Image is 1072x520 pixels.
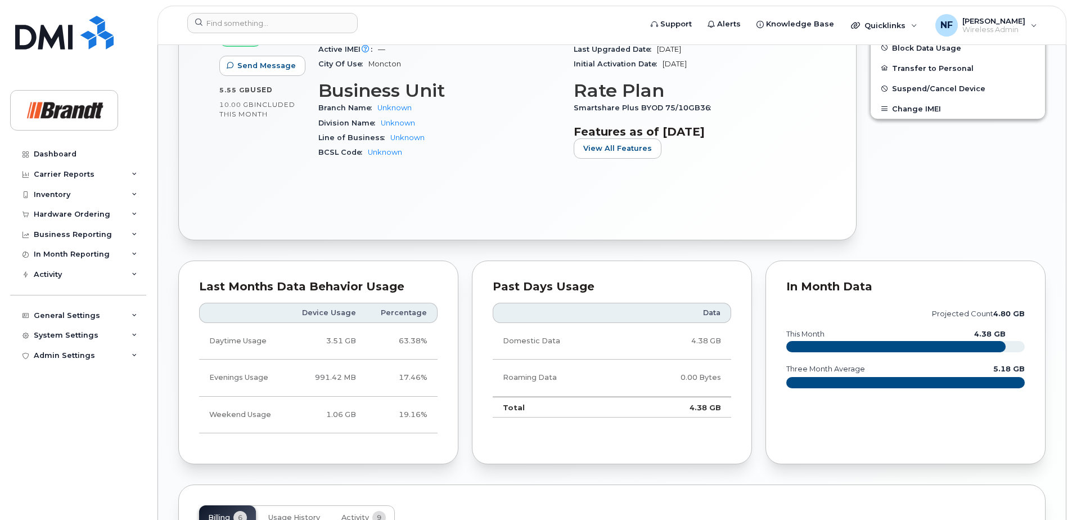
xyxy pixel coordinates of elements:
[786,365,865,373] text: three month average
[657,45,681,53] span: [DATE]
[493,323,627,360] td: Domestic Data
[250,86,273,94] span: used
[199,360,287,396] td: Evenings Usage
[574,60,663,68] span: Initial Activation Date
[927,14,1045,37] div: Noah Fouillard
[237,60,296,71] span: Send Message
[318,133,390,142] span: Line of Business
[493,397,627,418] td: Total
[749,13,842,35] a: Knowledge Base
[993,310,1025,318] tspan: 4.80 GB
[627,360,731,396] td: 0.00 Bytes
[287,360,366,396] td: 991.42 MB
[871,98,1045,119] button: Change IMEI
[318,80,560,101] h3: Business Unit
[663,60,687,68] span: [DATE]
[962,16,1025,25] span: [PERSON_NAME]
[493,281,731,293] div: Past Days Usage
[366,323,438,360] td: 63.38%
[843,14,925,37] div: Quicklinks
[318,104,377,112] span: Branch Name
[962,25,1025,34] span: Wireless Admin
[627,303,731,323] th: Data
[318,45,378,53] span: Active IMEI
[627,397,731,418] td: 4.38 GB
[366,303,438,323] th: Percentage
[871,78,1045,98] button: Suspend/Cancel Device
[287,303,366,323] th: Device Usage
[660,19,692,30] span: Support
[378,45,385,53] span: —
[574,104,717,112] span: Smartshare Plus BYOD 75/10GB36
[366,397,438,433] td: 19.16%
[974,330,1006,338] text: 4.38 GB
[318,148,368,156] span: BCSL Code
[643,13,700,35] a: Support
[717,19,741,30] span: Alerts
[390,133,425,142] a: Unknown
[381,119,415,127] a: Unknown
[574,45,657,53] span: Last Upgraded Date
[318,119,381,127] span: Division Name
[368,60,401,68] span: Moncton
[993,365,1025,373] text: 5.18 GB
[892,84,985,93] span: Suspend/Cancel Device
[871,58,1045,78] button: Transfer to Personal
[199,281,438,293] div: Last Months Data Behavior Usage
[940,19,953,32] span: NF
[627,323,731,360] td: 4.38 GB
[287,323,366,360] td: 3.51 GB
[583,143,652,154] span: View All Features
[199,360,438,396] tr: Weekdays from 6:00pm to 8:00am
[864,21,906,30] span: Quicklinks
[219,56,305,76] button: Send Message
[318,60,368,68] span: City Of Use
[366,360,438,396] td: 17.46%
[766,19,834,30] span: Knowledge Base
[219,100,295,119] span: included this month
[199,397,438,433] tr: Friday from 6:00pm to Monday 8:00am
[199,323,287,360] td: Daytime Usage
[932,310,1025,318] text: projected count
[368,148,402,156] a: Unknown
[199,397,287,433] td: Weekend Usage
[574,125,816,138] h3: Features as of [DATE]
[219,86,250,94] span: 5.55 GB
[493,360,627,396] td: Roaming Data
[786,281,1025,293] div: In Month Data
[786,330,825,338] text: this month
[871,38,1045,58] button: Block Data Usage
[187,13,358,33] input: Find something...
[287,397,366,433] td: 1.06 GB
[700,13,749,35] a: Alerts
[574,80,816,101] h3: Rate Plan
[574,138,661,159] button: View All Features
[377,104,412,112] a: Unknown
[219,101,254,109] span: 10.00 GB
